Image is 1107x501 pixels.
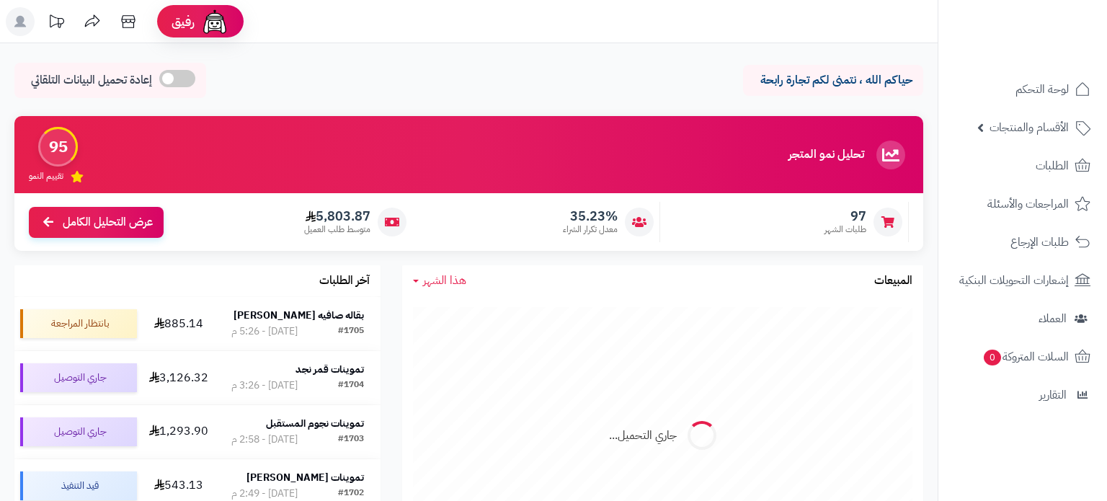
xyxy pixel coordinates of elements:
div: قيد التنفيذ [20,471,137,500]
h3: المبيعات [874,275,912,288]
span: السلات المتروكة [982,347,1069,367]
span: متوسط طلب العميل [304,223,370,236]
td: 1,293.90 [143,405,214,458]
a: طلبات الإرجاع [947,225,1098,260]
span: هذا الشهر [423,272,466,289]
div: [DATE] - 2:49 م [231,487,298,501]
div: جاري التحميل... [609,427,677,444]
span: لوحة التحكم [1015,79,1069,99]
span: إشعارات التحويلات البنكية [959,270,1069,291]
div: #1705 [338,324,364,339]
strong: تموينات نجوم المستقبل [266,416,364,431]
a: العملاء [947,301,1098,336]
div: جاري التوصيل [20,417,137,446]
span: 0 [984,350,1001,365]
img: logo-2.png [1009,40,1093,71]
div: #1702 [338,487,364,501]
img: ai-face.png [200,7,229,36]
strong: تموينات قمر نجد [295,362,364,377]
span: المراجعات والأسئلة [987,194,1069,214]
span: طلبات الإرجاع [1010,232,1069,252]
strong: تموينات [PERSON_NAME] [246,470,364,485]
div: جاري التوصيل [20,363,137,392]
a: المراجعات والأسئلة [947,187,1098,221]
td: 3,126.32 [143,351,214,404]
div: #1703 [338,433,364,447]
a: لوحة التحكم [947,72,1098,107]
div: [DATE] - 3:26 م [231,378,298,393]
td: 885.14 [143,297,214,350]
span: طلبات الشهر [824,223,866,236]
a: تحديثات المنصة [38,7,74,40]
span: 5,803.87 [304,208,370,224]
span: العملاء [1039,309,1067,329]
a: عرض التحليل الكامل [29,207,164,238]
a: إشعارات التحويلات البنكية [947,263,1098,298]
span: عرض التحليل الكامل [63,214,153,231]
span: 97 [824,208,866,224]
div: بانتظار المراجعة [20,309,137,338]
span: تقييم النمو [29,170,63,182]
h3: تحليل نمو المتجر [788,148,864,161]
a: التقارير [947,378,1098,412]
div: [DATE] - 5:26 م [231,324,298,339]
span: الطلبات [1036,156,1069,176]
div: #1704 [338,378,364,393]
a: الطلبات [947,148,1098,183]
div: [DATE] - 2:58 م [231,433,298,447]
span: الأقسام والمنتجات [990,118,1069,138]
span: معدل تكرار الشراء [563,223,618,236]
a: السلات المتروكة0 [947,340,1098,374]
span: إعادة تحميل البيانات التلقائي [31,72,152,89]
span: التقارير [1039,385,1067,405]
a: هذا الشهر [413,272,466,289]
span: رفيق [172,13,195,30]
h3: آخر الطلبات [319,275,370,288]
p: حياكم الله ، نتمنى لكم تجارة رابحة [754,72,912,89]
span: 35.23% [563,208,618,224]
strong: بقاله صافيه [PERSON_NAME] [234,308,364,323]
